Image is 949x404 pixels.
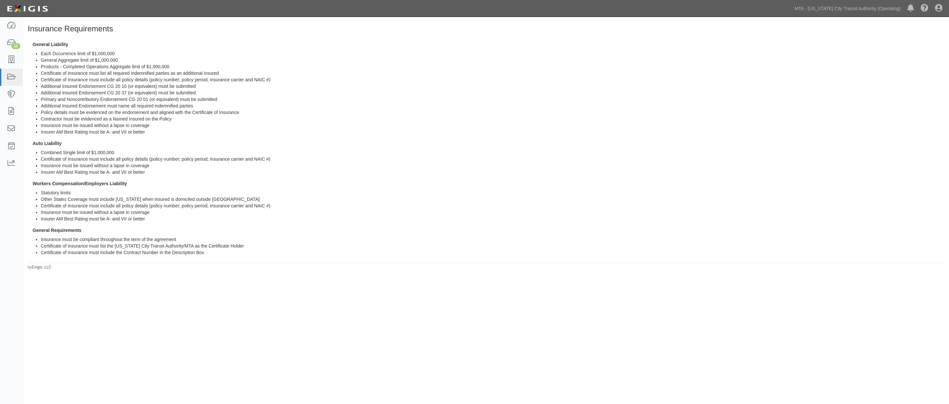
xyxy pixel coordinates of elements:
[33,42,68,47] strong: General Liability
[41,50,944,57] li: Each Occurrence limit of $1,000,000
[41,149,944,156] li: Combined Single limit of $1,000,000
[41,249,944,256] li: Certificate of Insurance must include the Contract Number in the Description Box
[41,70,944,76] li: Certificate of Insurance must list all required indemnified parties as an additional insured
[41,236,944,243] li: Insurance must be compliant throughout the term of the agreement
[41,189,944,196] li: Statutory limits
[32,265,52,269] a: Exigis, LLC
[921,5,928,12] i: Help Center - Complianz
[33,141,62,146] strong: Auto Liability
[41,96,944,103] li: Primary and Noncontributory Endorsement CG 20 01 (or equivalent) must be submitted
[41,122,944,129] li: Insurance must be issued without a lapse in coverage
[41,202,944,209] li: Certificate of Insurance must include all policy details (policy number; policy period; insurance...
[41,216,944,222] li: Insurer AM Best Rating must be A- and VII or better
[41,57,944,63] li: General Aggregate limit of $1,000,000
[41,196,944,202] li: Other States Coverage must include [US_STATE] when insured is domiciled outside [GEOGRAPHIC_DATA]
[41,89,944,96] li: Additional Insured Endorsement CG 20 37 (or equivalent) must be submitted
[41,76,944,83] li: Certificate of Insurance must include all policy details (policy number; policy period; insurance...
[791,2,904,15] a: MTA - [US_STATE] City Transit Authority (Operating)
[41,129,944,135] li: Insurer AM Best Rating must be A- and VII or better
[5,3,50,15] img: logo-5460c22ac91f19d4615b14bd174203de0afe785f0fc80cf4dbbc73dc1793850b.png
[11,43,20,49] div: 12
[41,243,944,249] li: Certificate of Insurance must list the [US_STATE] City Transit Authority/MTA as the Certificate H...
[41,116,944,122] li: Contractor must be evidenced as a Named Insured on the Policy
[41,162,944,169] li: Insurance must be issued without a lapse in coverage
[33,181,127,186] strong: Workers Compensation/Employers Liability
[41,103,944,109] li: Additional Insured Endorsement must name all required indemnified parties
[41,169,944,175] li: Insurer AM Best Rating must be A- and VII or better
[41,109,944,116] li: Policy details must be evidenced on the endorsement and aligned with the Certificate of Insurance
[28,265,52,270] small: by
[33,228,81,233] strong: General Requirements
[28,24,944,33] h1: Insurance Requirements
[41,83,944,89] li: Additional Insured Endorsement CG 20 10 (or equivalent) must be submitted
[41,209,944,216] li: Insurance must be issued without a lapse in coverage
[41,63,944,70] li: Products - Completed Operations Aggregate limit of $1,000,000
[41,156,944,162] li: Certificate of Insurance must include all policy details (policy number; policy period; insurance...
